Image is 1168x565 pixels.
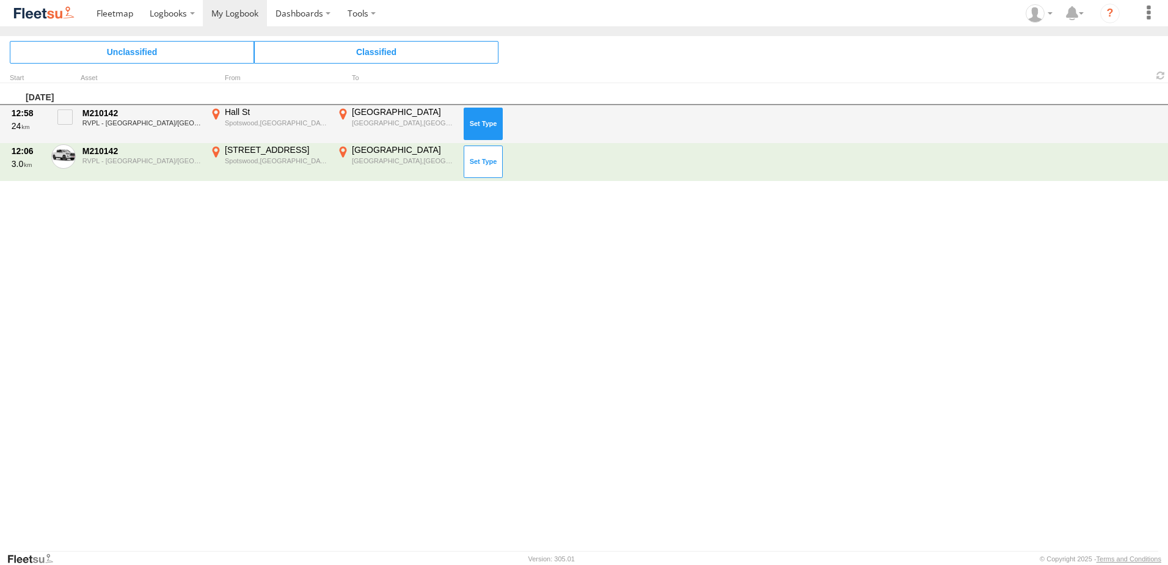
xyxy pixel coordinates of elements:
a: Visit our Website [7,553,63,565]
button: Click to Set [464,146,503,177]
div: RVPL - [GEOGRAPHIC_DATA]/[GEOGRAPHIC_DATA]/[GEOGRAPHIC_DATA] [82,157,201,164]
div: [GEOGRAPHIC_DATA] [352,144,455,155]
i: ? [1100,4,1120,23]
div: Spotswood,[GEOGRAPHIC_DATA] [225,119,328,127]
div: © Copyright 2025 - [1040,555,1161,563]
button: Click to Set [464,108,503,139]
div: 12:06 [12,146,45,157]
div: Click to Sort [10,75,46,81]
span: Refresh [1153,70,1168,81]
div: From [208,75,330,81]
a: Terms and Conditions [1097,555,1161,563]
div: M210142 [82,108,201,119]
label: Click to View Event Location [335,106,457,142]
div: M210142 [82,146,201,157]
label: Click to View Event Location [208,144,330,180]
div: Spotswood,[GEOGRAPHIC_DATA] [225,157,328,165]
label: Click to View Event Location [335,144,457,180]
div: [GEOGRAPHIC_DATA],[GEOGRAPHIC_DATA] [352,119,455,127]
span: Click to view Classified Trips [254,41,498,63]
div: Version: 305.01 [528,555,575,563]
div: Asset [81,75,203,81]
div: 3.0 [12,158,45,169]
div: To [335,75,457,81]
div: Anthony Winton [1021,4,1057,23]
div: [STREET_ADDRESS] [225,144,328,155]
label: Click to View Event Location [208,106,330,142]
div: 12:58 [12,108,45,119]
div: RVPL - [GEOGRAPHIC_DATA]/[GEOGRAPHIC_DATA]/[GEOGRAPHIC_DATA] [82,119,201,127]
div: 24 [12,120,45,131]
div: [GEOGRAPHIC_DATA] [352,106,455,117]
div: Hall St [225,106,328,117]
div: [GEOGRAPHIC_DATA],[GEOGRAPHIC_DATA] [352,157,455,165]
span: Click to view Unclassified Trips [10,41,254,63]
img: fleetsu-logo-horizontal.svg [12,5,76,21]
